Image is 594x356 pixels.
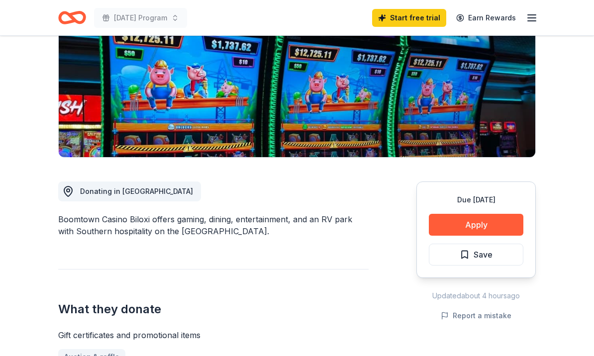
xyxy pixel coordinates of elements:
[429,194,523,206] div: Due [DATE]
[429,214,523,236] button: Apply
[94,8,187,28] button: [DATE] Program
[474,249,493,262] span: Save
[372,9,446,27] a: Start free trial
[416,290,536,302] div: Updated about 4 hours ago
[429,244,523,266] button: Save
[80,187,193,196] span: Donating in [GEOGRAPHIC_DATA]
[114,12,167,24] span: [DATE] Program
[58,302,369,318] h2: What they donate
[441,310,511,322] button: Report a mistake
[58,330,369,342] div: Gift certificates and promotional items
[58,6,86,29] a: Home
[450,9,522,27] a: Earn Rewards
[58,214,369,238] div: Boomtown Casino Biloxi offers gaming, dining, entertainment, and an RV park with Southern hospita...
